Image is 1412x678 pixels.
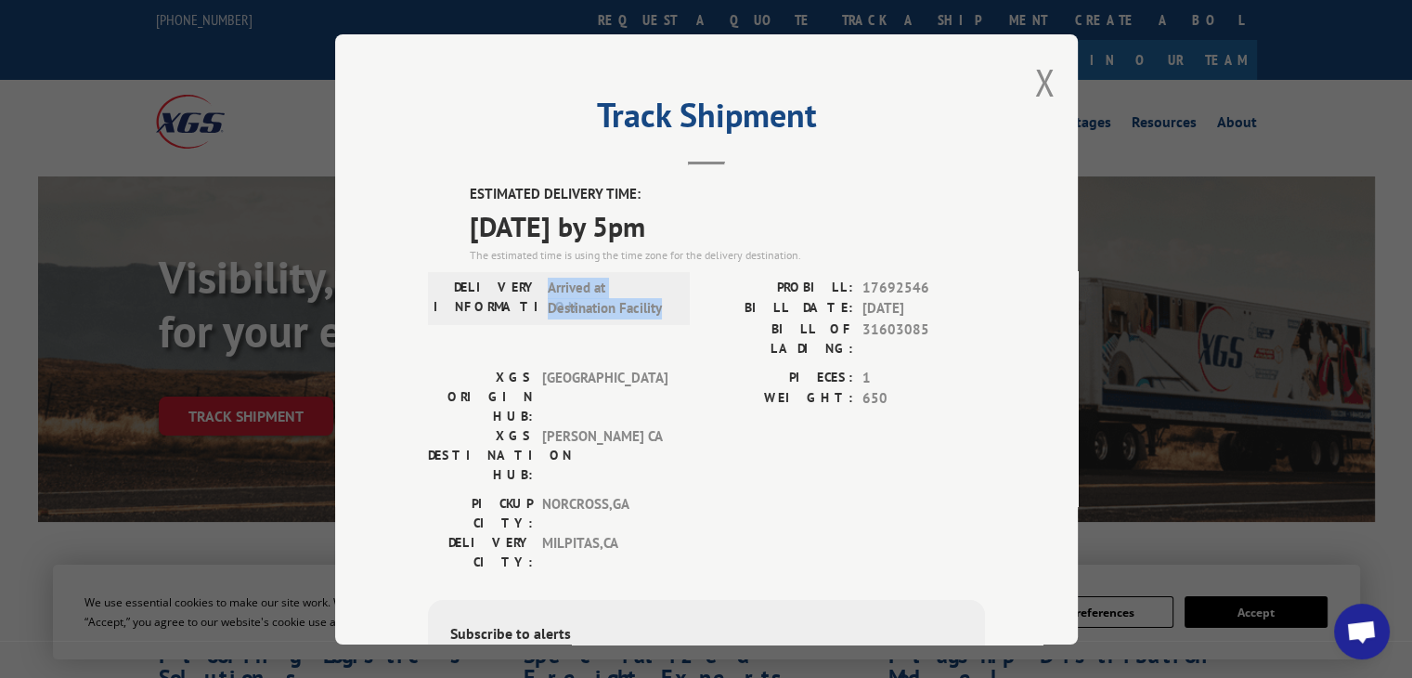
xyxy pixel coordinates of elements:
span: NORCROSS , GA [542,493,667,532]
label: BILL OF LADING: [706,319,853,358]
button: Close modal [1034,58,1055,107]
label: PICKUP CITY: [428,493,533,532]
div: The estimated time is using the time zone for the delivery destination. [470,246,985,263]
label: PROBILL: [706,277,853,298]
span: 1 [862,367,985,388]
label: DELIVERY CITY: [428,532,533,571]
label: XGS ORIGIN HUB: [428,367,533,425]
span: 17692546 [862,277,985,298]
span: [DATE] by 5pm [470,204,985,246]
span: 650 [862,388,985,410]
label: BILL DATE: [706,298,853,319]
div: Open chat [1334,604,1390,659]
span: Arrived at Destination Facility [548,277,673,319]
label: PIECES: [706,367,853,388]
label: DELIVERY INFORMATION: [434,277,538,319]
span: [DATE] [862,298,985,319]
label: ESTIMATED DELIVERY TIME: [470,184,985,205]
h2: Track Shipment [428,102,985,137]
label: XGS DESTINATION HUB: [428,425,533,484]
div: Subscribe to alerts [450,621,963,648]
span: MILPITAS , CA [542,532,667,571]
label: WEIGHT: [706,388,853,410]
span: [PERSON_NAME] CA [542,425,667,484]
span: 31603085 [862,319,985,358]
span: [GEOGRAPHIC_DATA] [542,367,667,425]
